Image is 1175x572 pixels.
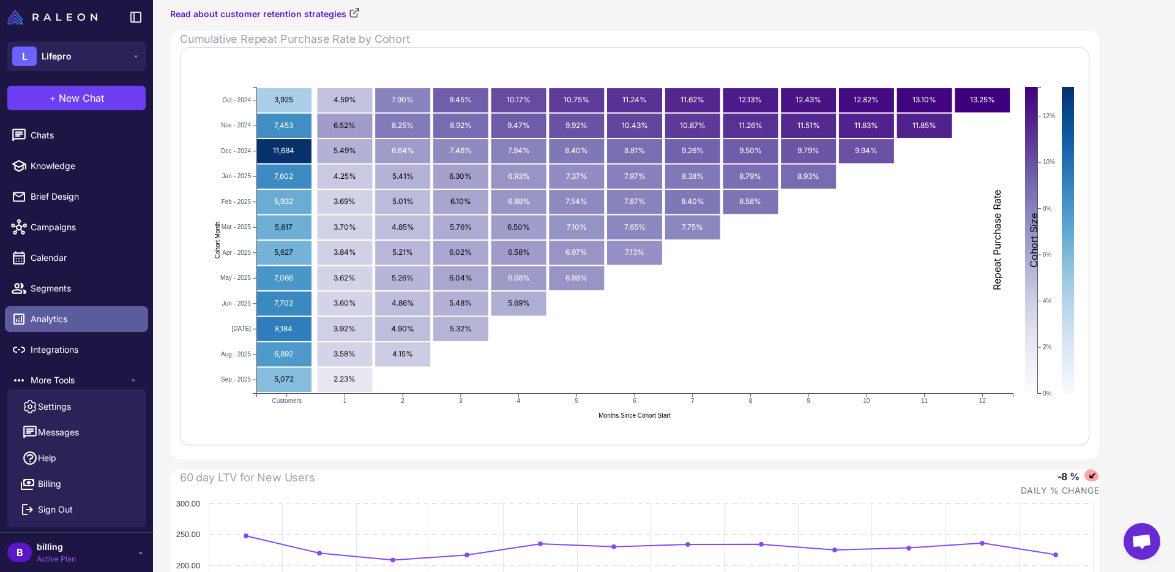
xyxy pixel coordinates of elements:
[450,197,471,206] text: 6.10%
[1124,523,1160,560] div: Open chat
[739,197,761,206] text: 8.58%
[797,171,819,180] text: 8.93%
[450,222,472,231] text: 5.76%
[624,197,646,206] text: 7.87%
[5,153,148,179] a: Knowledge
[508,146,530,155] text: 7.94%
[682,171,704,180] text: 8.38%
[739,120,763,129] text: 11.26%
[5,245,148,271] a: Calendar
[449,273,472,282] text: 6.04%
[272,397,302,404] text: Customers
[334,273,356,282] text: 3.62%
[7,86,146,110] button: +New Chat
[274,349,293,358] text: 6,892
[624,146,645,155] text: 8.81%
[622,95,647,104] text: 11.24%
[449,247,472,257] text: 6.02%
[7,42,146,71] button: LLifepro
[797,120,820,129] text: 11.51%
[566,171,587,180] text: 7.37%
[275,222,293,231] text: 5,817
[176,530,200,539] text: 250.00
[1043,159,1055,165] text: 10%
[508,171,530,180] text: 6.93%
[401,397,405,404] text: 2
[232,325,252,332] text: [DATE]
[5,184,148,209] a: Brief Design
[807,397,810,404] text: 9
[449,171,472,180] text: 6.30%
[7,10,102,24] a: Raleon Logo
[5,337,148,363] a: Integrations
[38,426,79,439] span: Messages
[517,397,521,404] text: 4
[5,306,148,332] a: Analytics
[508,197,530,206] text: 6.88%
[450,146,472,155] text: 7.46%
[274,197,293,206] text: 5,932
[1021,484,1099,497] div: DAILY % CHANGE
[222,249,251,255] text: Apr - 2025
[31,220,138,234] span: Campaigns
[508,273,530,282] text: 6.68%
[334,222,356,231] text: 3.70%
[343,397,347,404] text: 1
[221,147,251,154] text: Dec - 2024
[392,197,414,206] text: 5.01%
[222,173,252,179] text: Jan - 2025
[334,298,356,307] text: 3.60%
[1043,205,1052,211] text: 8%
[921,397,928,404] text: 11
[749,397,753,404] text: 8
[691,397,695,404] text: 7
[681,95,704,104] text: 11.62%
[1043,389,1052,396] text: 0%
[392,146,414,155] text: 6.64%
[392,222,414,231] text: 4.85%
[682,146,704,155] text: 9.26%
[37,540,76,554] span: billing
[991,190,1003,290] text: Repeat Purchase Rate
[12,47,37,66] div: L
[274,298,293,307] text: 7,702
[12,420,141,445] button: Messages
[334,120,356,129] text: 6.52%
[5,122,148,148] a: Chats
[7,10,97,24] img: Raleon Logo
[565,197,587,206] text: 7.54%
[507,95,531,104] text: 10.17%
[682,222,703,231] text: 7.75%
[176,499,200,508] text: 300.00
[564,95,589,104] text: 10.75%
[38,400,71,413] span: Settings
[38,477,61,491] span: Billing
[1043,297,1052,304] text: 4%
[450,323,472,333] text: 5.32%
[7,543,32,562] div: B
[739,171,761,180] text: 8.79%
[12,445,141,471] a: Help
[625,247,644,257] text: 7.13%
[392,349,413,358] text: 4.15%
[334,197,356,206] text: 3.69%
[392,247,413,257] text: 5.21%
[854,95,879,104] text: 12.82%
[1028,213,1040,267] text: Cohort Size
[507,120,530,129] text: 9.47%
[392,95,414,104] text: 7.90%
[221,350,251,357] text: Aug - 2025
[273,146,294,155] text: 11,684
[5,214,148,240] a: Campaigns
[5,276,148,301] a: Segments
[50,91,56,105] span: +
[12,497,141,522] button: Sign Out
[796,95,821,104] text: 12.43%
[170,7,360,21] a: Read about customer retention strategies
[31,251,138,265] span: Calendar
[622,120,648,129] text: 10.43%
[176,561,200,570] text: 200.00
[274,247,293,257] text: 5,627
[565,273,587,282] text: 6.98%
[334,323,356,333] text: 3.92%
